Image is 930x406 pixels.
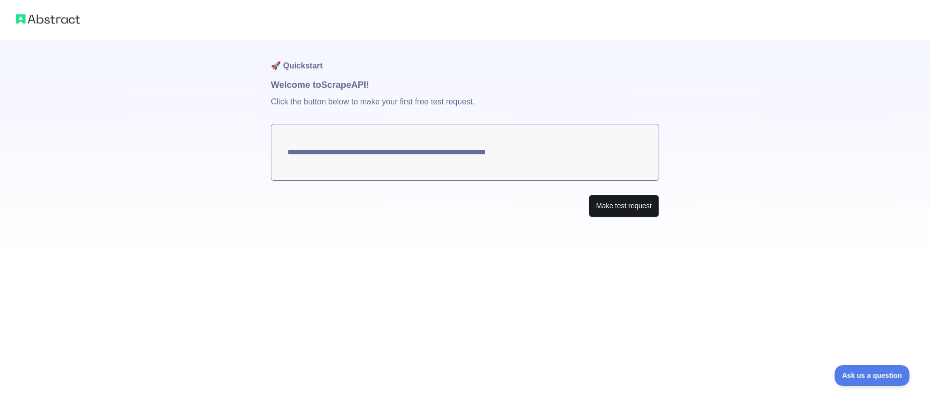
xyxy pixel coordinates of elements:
[16,12,80,26] img: Abstract logo
[835,365,910,386] iframe: Toggle Customer Support
[271,92,659,124] p: Click the button below to make your first free test request.
[589,195,659,217] button: Make test request
[271,40,659,78] h1: 🚀 Quickstart
[271,78,659,92] h1: Welcome to Scrape API!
